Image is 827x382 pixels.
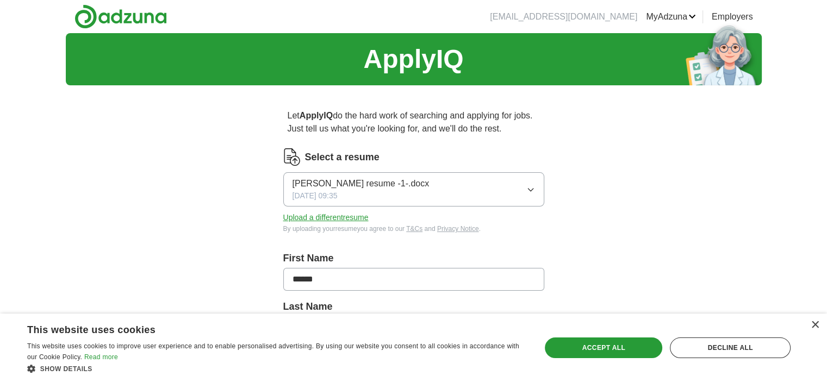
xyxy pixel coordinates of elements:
[437,225,479,233] a: Privacy Notice
[283,251,544,266] label: First Name
[27,342,519,361] span: This website uses cookies to improve user experience and to enable personalised advertising. By u...
[283,299,544,314] label: Last Name
[646,10,696,23] a: MyAdzuna
[811,321,819,329] div: Close
[283,224,544,234] div: By uploading your resume you agree to our and .
[293,190,338,202] span: [DATE] 09:35
[300,111,333,120] strong: ApplyIQ
[283,148,301,166] img: CV Icon
[27,363,526,374] div: Show details
[545,337,662,358] div: Accept all
[74,4,167,29] img: Adzuna logo
[670,337,791,358] div: Decline all
[84,353,118,361] a: Read more, opens a new window
[283,172,544,206] button: [PERSON_NAME] resume -1-.docx[DATE] 09:35
[305,150,380,165] label: Select a resume
[27,320,499,336] div: This website uses cookies
[712,10,753,23] a: Employers
[283,212,369,223] button: Upload a differentresume
[490,10,637,23] li: [EMAIL_ADDRESS][DOMAIN_NAME]
[40,365,92,373] span: Show details
[293,177,430,190] span: [PERSON_NAME] resume -1-.docx
[363,40,463,79] h1: ApplyIQ
[406,225,422,233] a: T&Cs
[283,105,544,140] p: Let do the hard work of searching and applying for jobs. Just tell us what you're looking for, an...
